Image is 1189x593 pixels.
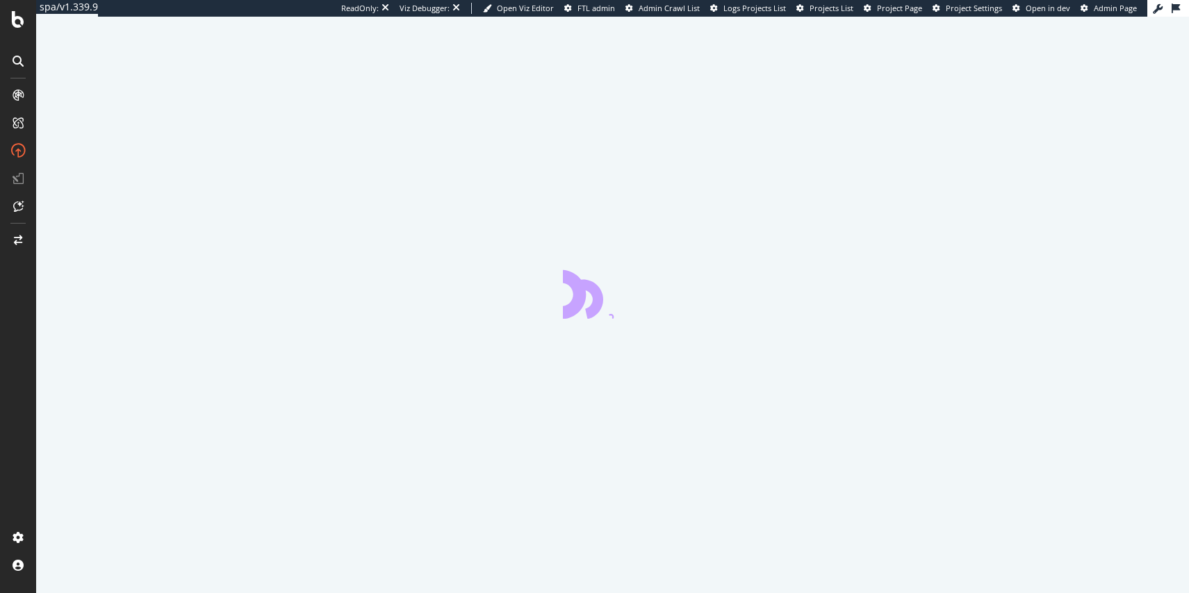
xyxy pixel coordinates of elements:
[400,3,450,14] div: Viz Debugger:
[864,3,922,14] a: Project Page
[1081,3,1137,14] a: Admin Page
[796,3,853,14] a: Projects List
[1012,3,1070,14] a: Open in dev
[723,3,786,13] span: Logs Projects List
[483,3,554,14] a: Open Viz Editor
[810,3,853,13] span: Projects List
[1026,3,1070,13] span: Open in dev
[497,3,554,13] span: Open Viz Editor
[1094,3,1137,13] span: Admin Page
[877,3,922,13] span: Project Page
[639,3,700,13] span: Admin Crawl List
[933,3,1002,14] a: Project Settings
[341,3,379,14] div: ReadOnly:
[710,3,786,14] a: Logs Projects List
[564,3,615,14] a: FTL admin
[563,269,663,319] div: animation
[577,3,615,13] span: FTL admin
[625,3,700,14] a: Admin Crawl List
[946,3,1002,13] span: Project Settings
